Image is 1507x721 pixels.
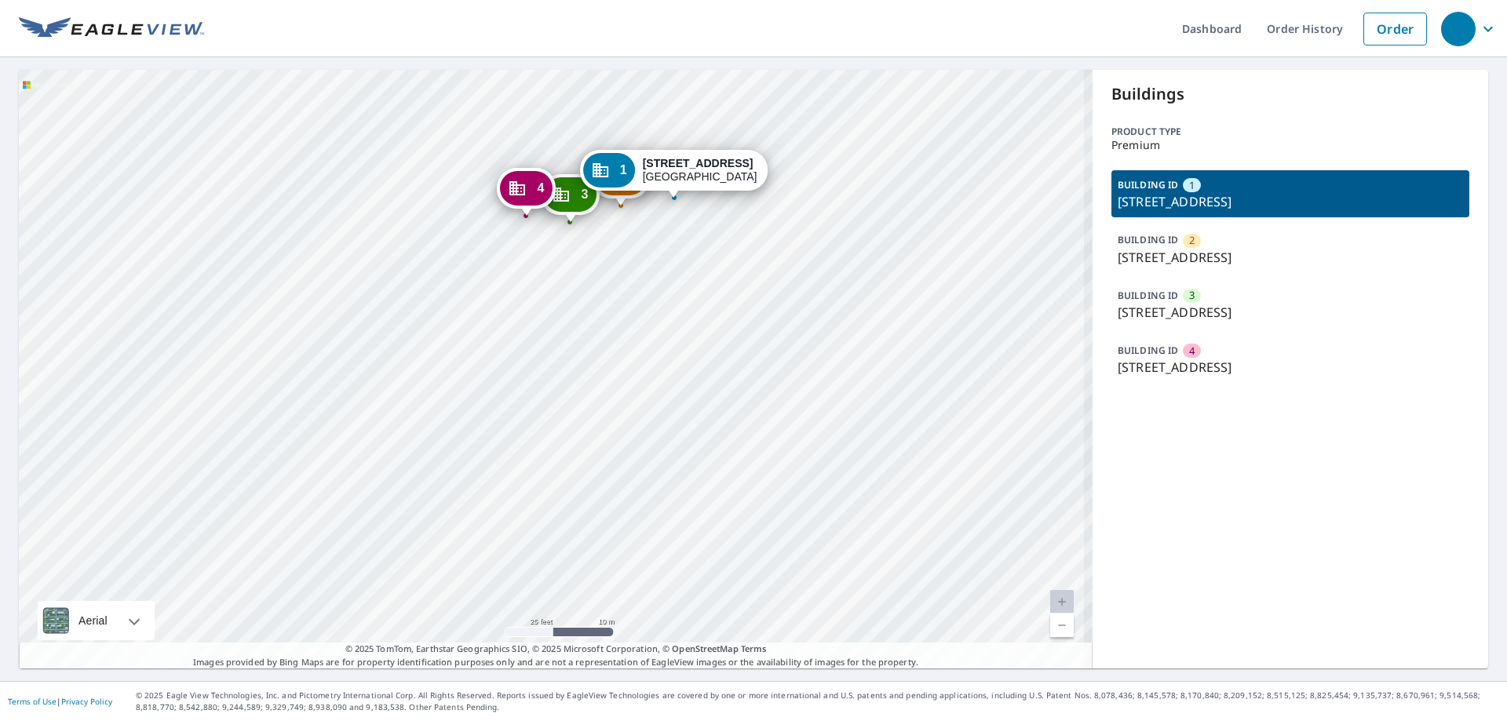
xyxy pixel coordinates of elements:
span: 4 [537,182,544,194]
p: Buildings [1111,82,1469,106]
p: [STREET_ADDRESS] [1118,303,1463,322]
div: [GEOGRAPHIC_DATA] [643,157,757,184]
div: Dropped pin, building 1, Commercial property, 1016 Sugaree Ave Austin, TX 78757 [580,150,768,198]
p: [STREET_ADDRESS] [1118,192,1463,211]
p: © 2025 Eagle View Technologies, Inc. and Pictometry International Corp. All Rights Reserved. Repo... [136,690,1499,713]
span: 1 [620,164,627,176]
p: Product type [1111,125,1469,139]
a: OpenStreetMap [672,643,738,654]
p: Premium [1111,139,1469,151]
p: BUILDING ID [1118,344,1178,357]
span: © 2025 TomTom, Earthstar Geographics SIO, © 2025 Microsoft Corporation, © [345,643,767,656]
div: Dropped pin, building 4, Commercial property, 1028 Sugaree Ave Austin, TX 78757 [497,168,555,217]
div: Dropped pin, building 3, Commercial property, 1024 Sugaree Ave Austin, TX 78757 [541,174,599,223]
span: 4 [1189,344,1195,359]
span: 3 [581,188,588,200]
span: 3 [1189,288,1195,303]
p: BUILDING ID [1118,178,1178,191]
p: [STREET_ADDRESS] [1118,358,1463,377]
div: Aerial [74,601,112,640]
a: Terms of Use [8,696,57,707]
p: | [8,697,112,706]
a: Order [1363,13,1427,46]
img: EV Logo [19,17,204,41]
p: [STREET_ADDRESS] [1118,248,1463,267]
div: Aerial [38,601,155,640]
span: 2 [1189,233,1195,248]
a: Privacy Policy [61,696,112,707]
a: Current Level 20, Zoom Out [1050,614,1074,637]
p: Images provided by Bing Maps are for property identification purposes only and are not a represen... [19,643,1093,668]
strong: [STREET_ADDRESS] [643,157,753,169]
a: Terms [741,643,767,654]
p: BUILDING ID [1118,233,1178,246]
p: BUILDING ID [1118,289,1178,302]
span: 1 [1189,178,1195,193]
a: Current Level 20, Zoom In Disabled [1050,590,1074,614]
